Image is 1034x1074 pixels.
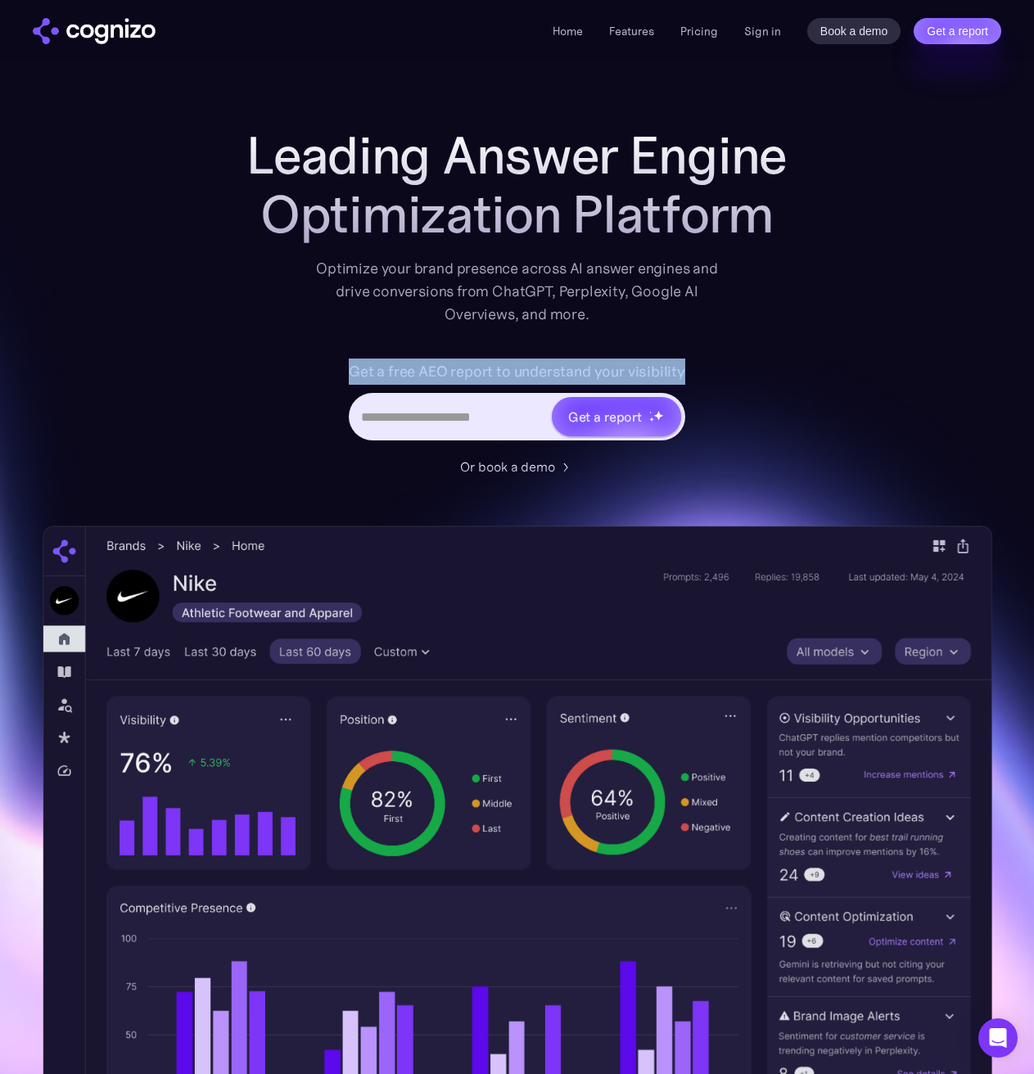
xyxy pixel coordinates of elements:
[349,359,685,385] label: Get a free AEO report to understand your visibility
[744,21,781,41] a: Sign in
[550,395,683,438] a: Get a reportstarstarstar
[33,18,156,44] img: cognizo logo
[568,407,642,426] div: Get a report
[609,24,654,38] a: Features
[460,457,555,476] div: Or book a demo
[190,126,845,244] h1: Leading Answer Engine Optimization Platform
[649,417,655,422] img: star
[680,24,718,38] a: Pricing
[460,457,575,476] a: Or book a demo
[316,257,719,326] div: Optimize your brand presence across AI answer engines and drive conversions from ChatGPT, Perplex...
[653,410,664,421] img: star
[349,359,685,449] form: Hero URL Input Form
[553,24,583,38] a: Home
[914,18,1001,44] a: Get a report
[33,18,156,44] a: home
[978,1018,1018,1058] div: Open Intercom Messenger
[649,411,652,413] img: star
[807,18,901,44] a: Book a demo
